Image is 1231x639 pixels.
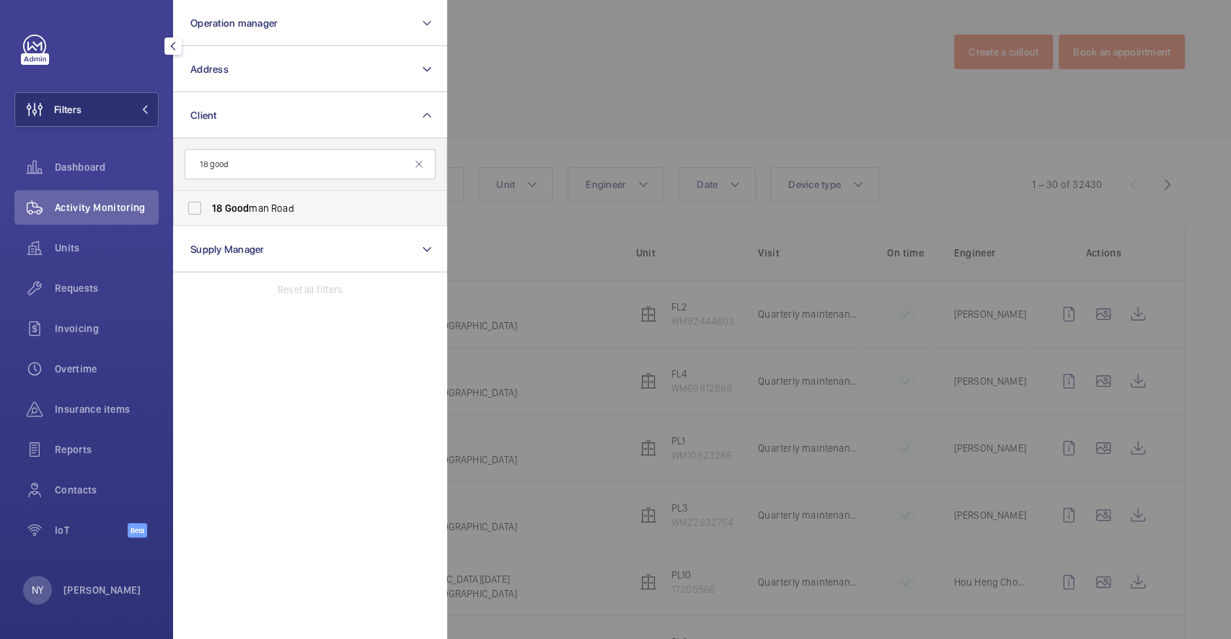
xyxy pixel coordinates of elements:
[55,241,159,255] span: Units
[55,281,159,295] span: Requests
[32,583,43,597] p: NY
[128,523,147,537] span: Beta
[55,523,128,537] span: IoT
[55,442,159,457] span: Reports
[55,483,159,497] span: Contacts
[14,92,159,127] button: Filters
[55,362,159,376] span: Overtime
[55,200,159,215] span: Activity Monitoring
[55,160,159,174] span: Dashboard
[54,102,81,117] span: Filters
[55,321,159,336] span: Invoicing
[55,402,159,416] span: Insurance items
[63,583,141,597] p: [PERSON_NAME]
